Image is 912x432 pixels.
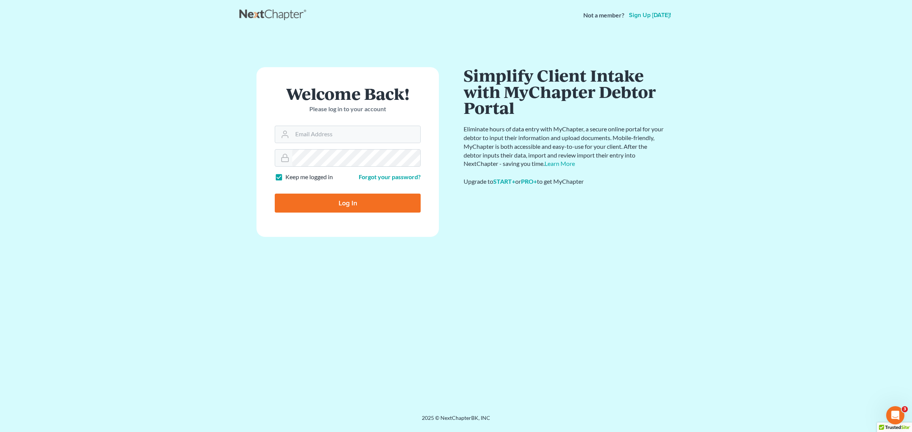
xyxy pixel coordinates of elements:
iframe: Intercom live chat [886,406,904,424]
a: START+ [493,178,515,185]
strong: Not a member? [583,11,624,20]
h1: Simplify Client Intake with MyChapter Debtor Portal [464,67,665,116]
a: Sign up [DATE]! [627,12,673,18]
a: PRO+ [521,178,537,185]
p: Please log in to your account [275,105,421,114]
input: Email Address [292,126,420,143]
a: Learn More [545,160,575,167]
label: Keep me logged in [285,173,333,181]
a: Forgot your password? [359,173,421,180]
input: Log In [275,194,421,213]
span: 3 [902,406,908,412]
h1: Welcome Back! [275,85,421,102]
div: 2025 © NextChapterBK, INC [239,414,673,428]
div: Upgrade to or to get MyChapter [464,177,665,186]
p: Eliminate hours of data entry with MyChapter, a secure online portal for your debtor to input the... [464,125,665,168]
